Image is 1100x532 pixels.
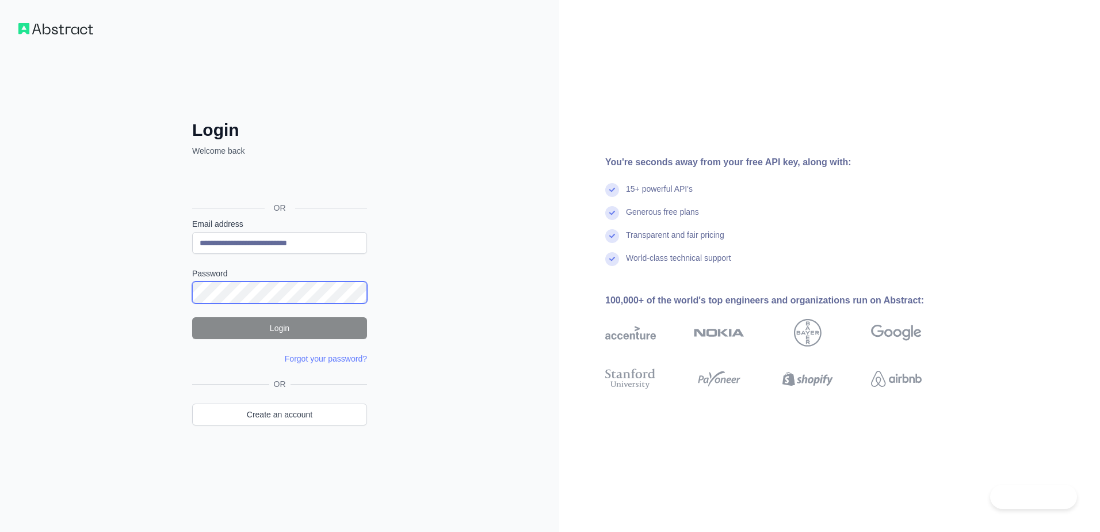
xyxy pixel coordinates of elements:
a: Forgot your password? [285,354,367,363]
label: Password [192,268,367,279]
img: stanford university [605,366,656,392]
div: You're seconds away from your free API key, along with: [605,155,958,169]
div: World-class technical support [626,252,731,275]
label: Email address [192,218,367,230]
img: check mark [605,252,619,266]
span: OR [269,378,291,390]
div: Transparent and fair pricing [626,229,724,252]
iframe: Toggle Customer Support [990,485,1077,509]
img: nokia [694,319,744,347]
p: Welcome back [192,145,367,157]
img: google [871,319,922,347]
img: shopify [782,366,833,392]
img: check mark [605,229,619,243]
div: 15+ powerful API's [626,183,693,206]
img: check mark [605,183,619,197]
img: accenture [605,319,656,347]
span: OR [265,202,295,214]
button: Login [192,317,367,339]
div: Generous free plans [626,206,699,229]
img: payoneer [694,366,744,392]
a: Create an account [192,404,367,425]
img: Workflow [18,23,93,35]
iframe: Schaltfläche „Über Google anmelden“ [186,169,371,195]
div: 100,000+ of the world's top engineers and organizations run on Abstract: [605,294,958,307]
h2: Login [192,120,367,140]
img: airbnb [871,366,922,392]
img: check mark [605,206,619,220]
img: bayer [794,319,822,347]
